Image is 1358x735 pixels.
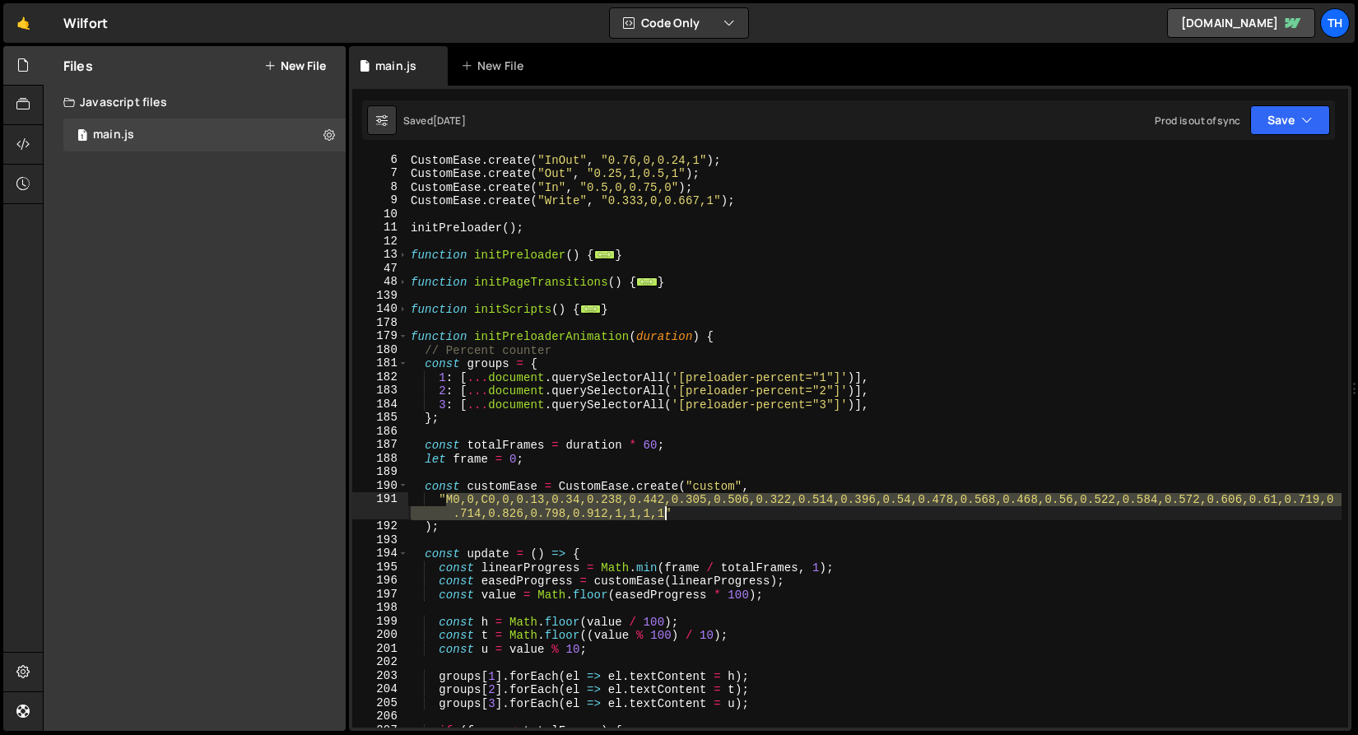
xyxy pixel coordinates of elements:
div: 181 [352,356,408,370]
span: ... [580,305,602,314]
div: 48 [352,275,408,289]
div: 191 [352,492,408,519]
div: Wilfort [63,13,108,33]
div: 193 [352,533,408,547]
div: 180 [352,343,408,357]
div: 201 [352,642,408,656]
h2: Files [63,57,93,75]
a: [DOMAIN_NAME] [1167,8,1315,38]
div: 200 [352,628,408,642]
button: New File [264,59,326,72]
div: 185 [352,411,408,425]
div: main.js [375,58,416,74]
div: 192 [352,519,408,533]
div: New File [461,58,530,74]
div: 16468/44594.js [63,119,346,151]
div: 206 [352,709,408,723]
span: 1 [77,130,87,143]
div: 202 [352,655,408,669]
div: Prod is out of sync [1155,114,1240,128]
div: 11 [352,221,408,235]
div: 182 [352,370,408,384]
div: main.js [93,128,134,142]
div: 196 [352,574,408,588]
div: 6 [352,153,408,167]
div: 187 [352,438,408,452]
div: 7 [352,166,408,180]
div: 47 [352,262,408,276]
div: 189 [352,465,408,479]
div: 188 [352,452,408,466]
div: Javascript files [44,86,346,119]
a: Th [1320,8,1350,38]
div: 184 [352,398,408,412]
div: 13 [352,248,408,262]
div: 8 [352,180,408,194]
button: Save [1250,105,1330,135]
div: [DATE] [433,114,466,128]
div: 10 [352,207,408,221]
span: ... [594,250,616,259]
div: 198 [352,601,408,615]
div: Saved [403,114,466,128]
a: 🤙 [3,3,44,43]
div: 183 [352,384,408,398]
div: 139 [352,289,408,303]
div: 195 [352,561,408,575]
div: 204 [352,682,408,696]
div: 140 [352,302,408,316]
div: 203 [352,669,408,683]
div: 9 [352,193,408,207]
div: 194 [352,547,408,561]
div: 190 [352,479,408,493]
div: 205 [352,696,408,710]
span: ... [636,277,658,286]
button: Code Only [610,8,748,38]
div: 199 [352,615,408,629]
div: 12 [352,235,408,249]
div: 179 [352,329,408,343]
div: 178 [352,316,408,330]
div: 197 [352,588,408,602]
div: 186 [352,425,408,439]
